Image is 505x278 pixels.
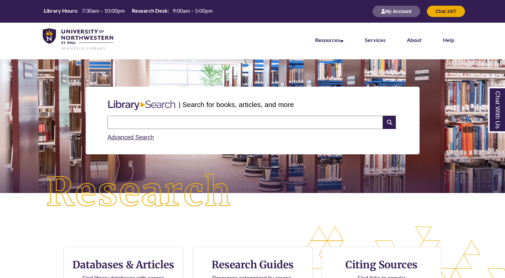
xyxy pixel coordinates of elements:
[43,28,113,51] img: UNWSP Library Logo
[25,153,253,232] img: Research
[427,6,465,17] button: Chat 24/7
[41,7,215,16] a: Hours Today
[315,37,343,43] a: Resources
[69,258,178,271] h3: Databases & Articles
[107,134,154,141] a: Advanced Search
[173,7,213,14] span: 9:00am – 5:00pm
[129,7,170,14] th: Research Desk:
[365,37,386,43] a: Services
[341,258,423,271] h3: Citing Sources
[443,37,454,43] a: Help
[407,37,422,43] a: About
[82,7,125,14] span: 7:30am – 10:00pm
[41,7,79,14] th: Library Hours:
[383,116,396,129] i: Search
[372,6,420,17] button: My Account
[427,8,465,14] a: Chat 24/7
[372,8,420,14] a: My Account
[105,98,179,113] img: Libary Search
[41,7,215,15] table: Hours Today
[198,258,307,271] h3: Research Guides
[179,99,294,110] p: | Search for books, articles, and more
